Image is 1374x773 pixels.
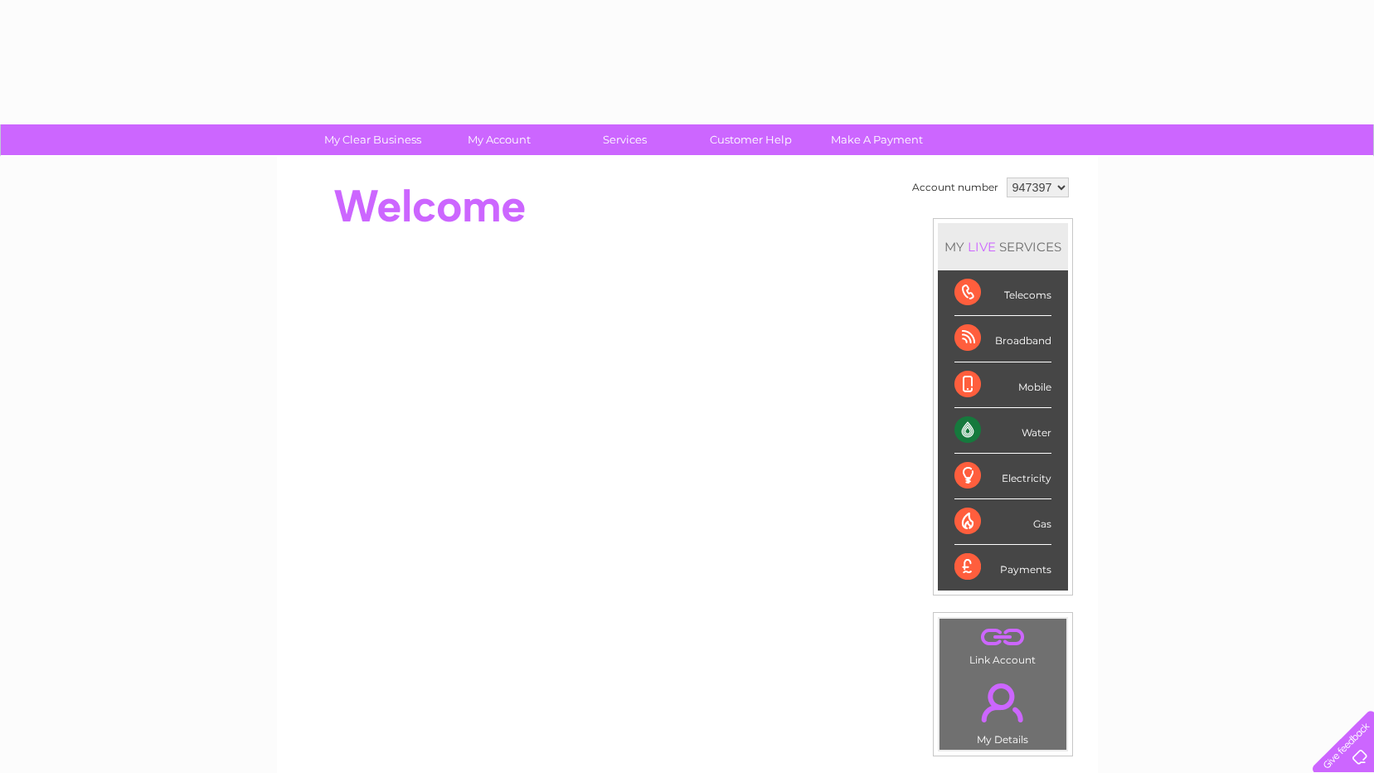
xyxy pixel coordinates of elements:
[954,362,1051,408] div: Mobile
[954,316,1051,362] div: Broadband
[954,545,1051,590] div: Payments
[556,124,693,155] a: Services
[908,173,1003,202] td: Account number
[808,124,945,155] a: Make A Payment
[938,223,1068,270] div: MY SERVICES
[430,124,567,155] a: My Account
[939,618,1067,670] td: Link Account
[304,124,441,155] a: My Clear Business
[944,673,1062,732] a: .
[954,499,1051,545] div: Gas
[954,270,1051,316] div: Telecoms
[954,408,1051,454] div: Water
[954,454,1051,499] div: Electricity
[964,239,999,255] div: LIVE
[939,669,1067,751] td: My Details
[682,124,819,155] a: Customer Help
[944,623,1062,652] a: .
